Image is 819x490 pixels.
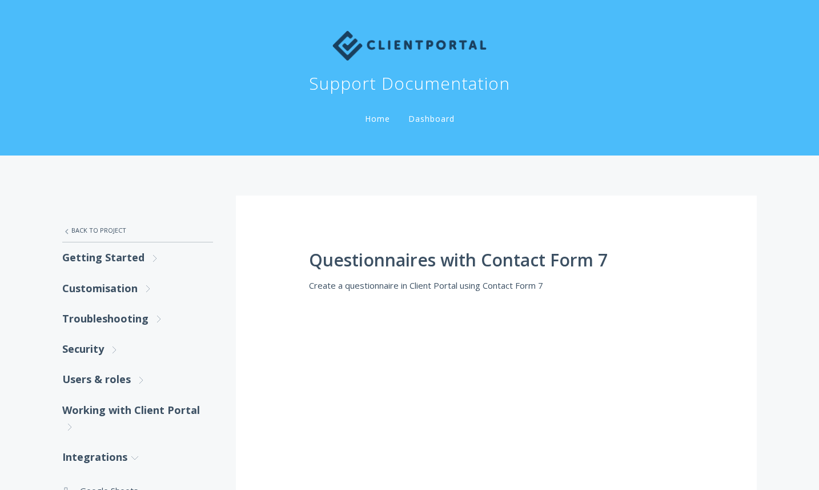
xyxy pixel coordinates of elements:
[309,278,684,292] p: Create a questionnaire in Client Portal using Contact Form 7
[62,364,213,395] a: Users & roles
[62,273,213,304] a: Customisation
[62,218,213,242] a: Back to Project
[309,72,510,95] h1: Support Documentation
[309,250,684,270] h1: Questionnaires with Contact Form 7
[62,304,213,334] a: Troubleshooting
[406,113,457,124] a: Dashboard
[62,334,213,364] a: Security
[62,395,213,443] a: Working with Client Portal
[62,442,213,472] a: Integrations
[363,113,392,124] a: Home
[62,242,213,273] a: Getting Started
